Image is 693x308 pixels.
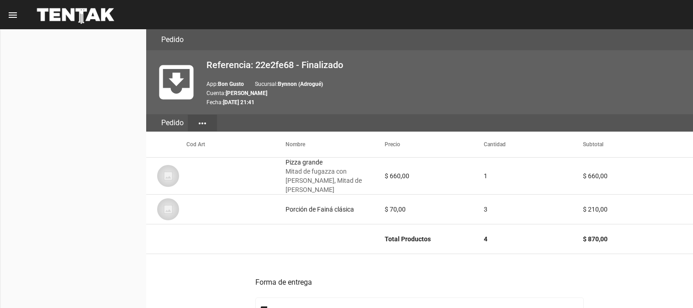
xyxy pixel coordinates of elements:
mat-header-cell: Precio [385,132,484,157]
button: Elegir sección [188,115,217,131]
p: Fecha: [206,98,686,107]
div: Pizza grande [286,158,385,194]
mat-cell: $ 660,00 [385,161,484,191]
mat-cell: $ 210,00 [583,195,693,224]
mat-cell: 3 [484,195,583,224]
p: App: Sucursal: [206,80,686,89]
mat-icon: menu [7,10,18,21]
img: 07c47add-75b0-4ce5-9aba-194f44787723.jpg [157,165,179,187]
mat-cell: Total Productos [385,224,484,254]
mat-icon: move_to_inbox [153,59,199,105]
mat-cell: 1 [484,161,583,191]
mat-cell: $ 70,00 [385,195,484,224]
h2: Referencia: 22e2fe68 - Finalizado [206,58,686,72]
h3: Pedido [161,33,184,46]
mat-cell: 4 [484,224,583,254]
b: Bon Gusto [218,81,244,87]
h3: Forma de entrega [255,276,583,289]
b: [DATE] 21:41 [223,99,254,106]
b: Bynnon (Adrogué) [278,81,323,87]
img: 07c47add-75b0-4ce5-9aba-194f44787723.jpg [157,198,179,220]
div: Porción de Fainá clásica [286,205,354,214]
mat-cell: $ 660,00 [583,161,693,191]
span: Mitad de fugazza con [PERSON_NAME], Mitad de [PERSON_NAME] [286,167,385,194]
mat-header-cell: Cod Art [186,132,286,157]
mat-header-cell: Nombre [286,132,385,157]
b: [PERSON_NAME] [226,90,267,96]
mat-icon: more_horiz [197,118,208,129]
mat-header-cell: Cantidad [484,132,583,157]
mat-cell: $ 870,00 [583,224,693,254]
div: Pedido [157,114,188,132]
mat-header-cell: Subtotal [583,132,693,157]
p: Cuenta: [206,89,686,98]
